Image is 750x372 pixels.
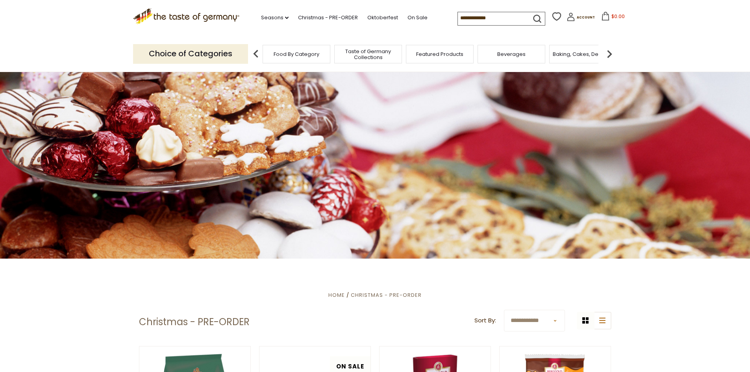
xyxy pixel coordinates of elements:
label: Sort By: [474,316,496,326]
a: Beverages [497,51,526,57]
a: Account [567,13,595,24]
a: Food By Category [274,51,319,57]
a: Christmas - PRE-ORDER [298,13,358,22]
h1: Christmas - PRE-ORDER [139,316,250,328]
a: Christmas - PRE-ORDER [351,291,422,299]
a: Seasons [261,13,289,22]
span: $0.00 [611,13,625,20]
a: Oktoberfest [367,13,398,22]
a: Baking, Cakes, Desserts [553,51,614,57]
a: Taste of Germany Collections [337,48,400,60]
a: Home [328,291,345,299]
button: $0.00 [596,12,630,24]
img: previous arrow [248,46,264,62]
img: next arrow [602,46,617,62]
a: On Sale [407,13,428,22]
p: Choice of Categories [133,44,248,63]
span: Account [577,15,595,20]
a: Featured Products [416,51,463,57]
